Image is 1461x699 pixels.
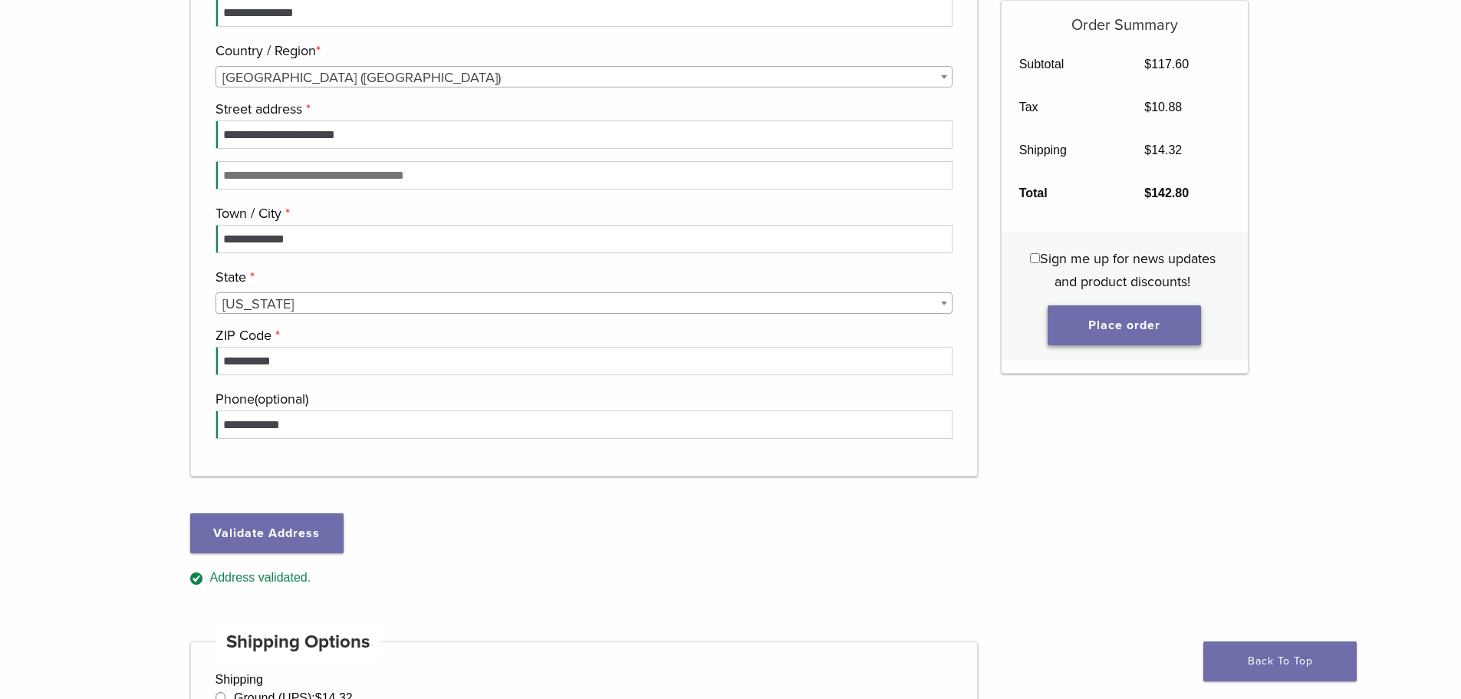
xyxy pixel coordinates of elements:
[216,324,949,347] label: ZIP Code
[1144,186,1189,199] bdi: 142.80
[1002,129,1127,172] th: Shipping
[216,265,949,289] label: State
[216,67,953,88] span: United States (US)
[216,292,953,314] span: State
[1040,250,1216,290] span: Sign me up for news updates and product discounts!
[1144,101,1151,114] span: $
[1144,58,1151,71] span: $
[1002,43,1127,86] th: Subtotal
[216,66,953,87] span: Country / Region
[216,624,381,661] h4: Shipping Options
[216,39,949,62] label: Country / Region
[1002,1,1248,35] h5: Order Summary
[216,202,949,225] label: Town / City
[255,391,308,407] span: (optional)
[216,97,949,120] label: Street address
[1144,143,1182,157] bdi: 14.32
[216,387,949,410] label: Phone
[1144,58,1189,71] bdi: 117.60
[1030,253,1040,263] input: Sign me up for news updates and product discounts!
[1002,86,1127,129] th: Tax
[216,293,953,315] span: Texas
[1048,305,1201,345] button: Place order
[190,569,979,588] div: Address validated.
[1203,641,1357,681] a: Back To Top
[1002,172,1127,215] th: Total
[1144,143,1151,157] span: $
[1144,186,1151,199] span: $
[1144,101,1182,114] bdi: 10.88
[190,513,344,553] button: Validate Address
